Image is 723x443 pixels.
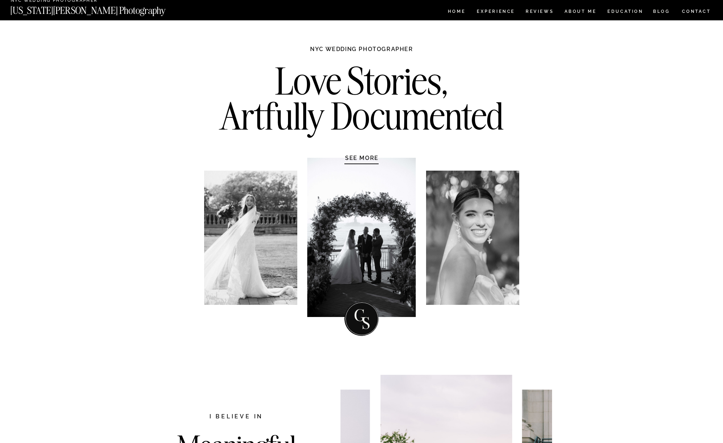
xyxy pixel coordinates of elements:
[526,9,552,15] a: REVIEWS
[653,9,670,15] a: BLOG
[295,45,429,60] h1: NYC WEDDING PHOTOGRAPHER
[212,64,511,139] h2: Love Stories, Artfully Documented
[10,6,189,12] a: [US_STATE][PERSON_NAME] Photography
[564,9,597,15] a: ABOUT ME
[607,9,644,15] a: EDUCATION
[328,154,396,161] a: SEE MORE
[477,9,514,15] a: Experience
[446,9,467,15] a: HOME
[172,412,301,422] h2: I believe in
[682,7,711,15] a: CONTACT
